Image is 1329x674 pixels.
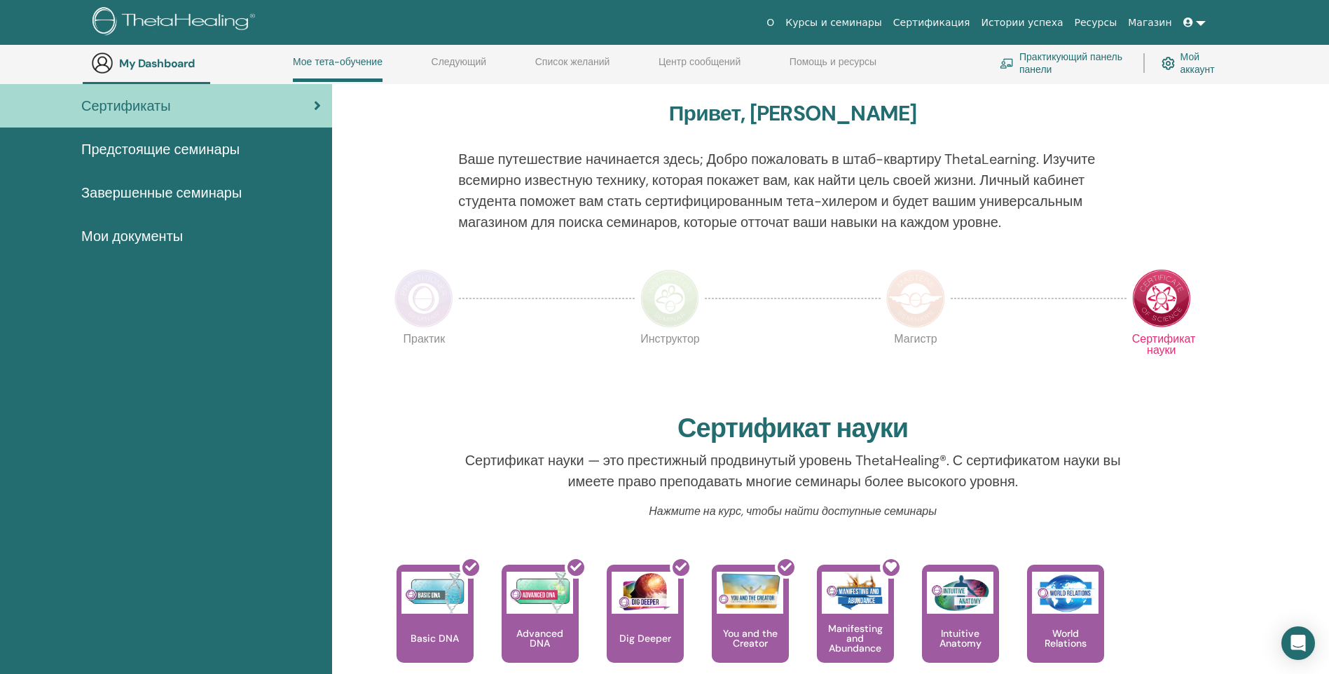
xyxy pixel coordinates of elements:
p: Сертификат науки — это престижный продвинутый уровень ThetaHealing®. С сертификатом науки вы имее... [458,450,1127,492]
a: Мое тета-обучение [293,56,383,82]
span: Завершенные семинары [81,182,242,203]
img: generic-user-icon.jpg [91,52,113,74]
img: Advanced DNA [507,572,573,614]
a: Центр сообщений [659,56,741,78]
p: Advanced DNA [502,628,579,648]
p: Ваше путешествие начинается здесь; Добро пожаловать в штаб-квартиру ThetaLearning. Изучите всемир... [458,149,1127,233]
a: Ресурсы [1069,10,1123,36]
img: Basic DNA [401,572,468,614]
p: Сертификат науки [1132,333,1191,392]
img: Instructor [640,269,699,328]
h3: Привет, [PERSON_NAME] [669,101,917,126]
p: Manifesting and Abundance [817,624,894,653]
img: Practitioner [394,269,453,328]
p: Инструктор [640,333,699,392]
img: cog.svg [1162,54,1175,73]
img: Dig Deeper [612,572,678,614]
a: Список желаний [535,56,610,78]
p: You and the Creator [712,628,789,648]
div: Open Intercom Messenger [1281,626,1315,660]
a: Практикующий панель панели [1000,48,1127,78]
span: Мои документы [81,226,183,247]
img: logo.png [92,7,260,39]
span: Сертификаты [81,95,171,116]
img: You and the Creator [717,572,783,610]
p: Intuitive Anatomy [922,628,999,648]
p: Магистр [886,333,945,392]
a: Помощь и ресурсы [790,56,876,78]
h2: Сертификат науки [677,413,908,445]
img: World Relations [1032,572,1099,614]
p: Нажмите на курс, чтобы найти доступные семинары [458,503,1127,520]
img: Certificate of Science [1132,269,1191,328]
a: Истории успеха [976,10,1069,36]
p: Dig Deeper [614,633,677,643]
a: Магазин [1122,10,1177,36]
span: Предстоящие семинары [81,139,240,160]
a: О [761,10,780,36]
a: Мой аккаунт [1162,48,1224,78]
img: Intuitive Anatomy [927,572,993,614]
p: Практик [394,333,453,392]
p: World Relations [1027,628,1104,648]
img: Manifesting and Abundance [822,572,888,614]
h3: My Dashboard [119,57,259,70]
img: Master [886,269,945,328]
a: Сертификация [888,10,976,36]
img: chalkboard-teacher.svg [1000,58,1014,69]
a: Следующий [432,56,487,78]
a: Курсы и семинары [780,10,888,36]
